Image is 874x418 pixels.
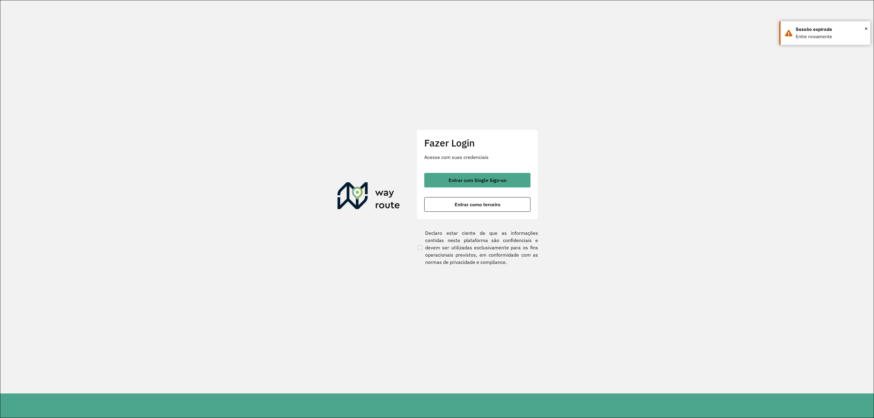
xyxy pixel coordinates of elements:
[455,202,500,207] span: Entrar como terceiro
[424,137,530,149] h2: Fazer Login
[796,26,866,33] div: Sessão expirada
[865,24,868,33] span: ×
[424,153,530,161] p: Acesse com suas credenciais
[337,182,400,211] img: Roteirizador AmbevTech
[424,197,530,212] button: button
[449,178,506,183] span: Entrar com Single Sign-on
[796,33,866,40] div: Entre novamente
[865,24,868,33] button: Close
[417,229,538,266] label: Declaro estar ciente de que as informações contidas nesta plataforma são confidenciais e devem se...
[424,173,530,187] button: button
